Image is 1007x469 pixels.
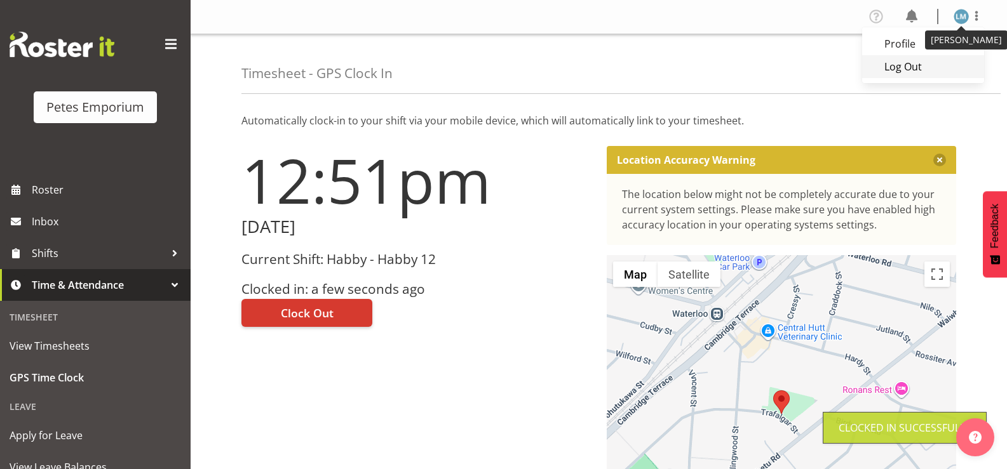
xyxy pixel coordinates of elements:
[10,336,181,355] span: View Timesheets
[241,299,372,327] button: Clock Out
[241,146,591,215] h1: 12:51pm
[10,368,181,387] span: GPS Time Clock
[3,330,187,362] a: View Timesheets
[658,261,720,287] button: Show satellite imagery
[3,304,187,330] div: Timesheet
[32,212,184,231] span: Inbox
[924,261,950,287] button: Toggle fullscreen view
[241,282,591,296] h3: Clocked in: a few seconds ago
[10,32,114,57] img: Rosterit website logo
[3,362,187,393] a: GPS Time Clock
[933,154,946,166] button: Close message
[241,66,393,81] h4: Timesheet - GPS Clock In
[10,426,181,445] span: Apply for Leave
[989,204,1001,248] span: Feedback
[32,244,165,263] span: Shifts
[32,275,165,294] span: Time & Attendance
[969,431,982,444] img: help-xxl-2.png
[622,187,942,232] div: The location below might not be completely accurate due to your current system settings. Please m...
[281,305,334,321] span: Clock Out
[617,154,755,166] p: Location Accuracy Warning
[862,32,984,55] a: Profile
[613,261,658,287] button: Show street map
[241,252,591,267] h3: Current Shift: Habby - Habby 12
[954,9,969,24] img: lianne-morete5410.jpg
[983,191,1007,277] button: Feedback - Show survey
[241,217,591,237] h2: [DATE]
[3,419,187,451] a: Apply for Leave
[46,98,144,117] div: Petes Emporium
[862,55,984,78] a: Log Out
[3,393,187,419] div: Leave
[241,113,956,128] p: Automatically clock-in to your shift via your mobile device, which will automatically link to you...
[839,420,971,435] div: Clocked in Successfully
[32,180,184,199] span: Roster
